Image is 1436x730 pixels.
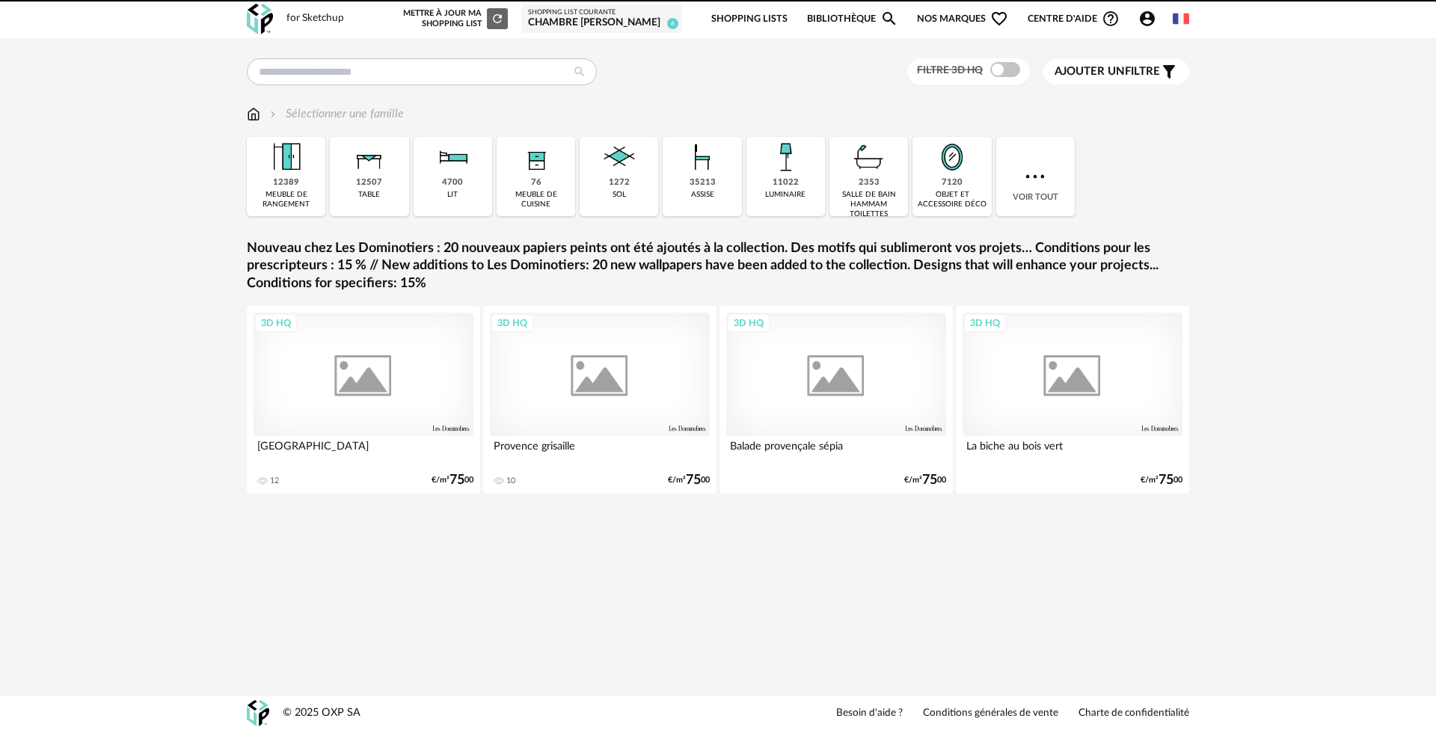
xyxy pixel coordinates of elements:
div: Shopping List courante [528,8,675,17]
div: lit [447,190,458,200]
span: Account Circle icon [1138,10,1156,28]
div: €/m² 00 [1141,475,1182,485]
div: €/m² 00 [904,475,946,485]
img: OXP [247,4,273,34]
img: Salle%20de%20bain.png [849,137,889,177]
div: Voir tout [996,137,1075,216]
div: 12507 [356,177,382,188]
a: Shopping List courante CHAMBRE [PERSON_NAME] 6 [528,8,675,30]
div: 4700 [442,177,463,188]
div: Balade provençale sépia [726,436,946,466]
img: svg+xml;base64,PHN2ZyB3aWR0aD0iMTYiIGhlaWdodD0iMTciIHZpZXdCb3g9IjAgMCAxNiAxNyIgZmlsbD0ibm9uZSIgeG... [247,105,260,123]
div: €/m² 00 [668,475,710,485]
img: Rangement.png [516,137,556,177]
div: assise [691,190,714,200]
a: Nouveau chez Les Dominotiers : 20 nouveaux papiers peints ont été ajoutés à la collection. Des mo... [247,240,1189,292]
a: Conditions générales de vente [923,707,1058,720]
div: 10 [506,476,515,486]
a: 3D HQ Provence grisaille 10 €/m²7500 [483,306,717,494]
div: Provence grisaille [490,436,710,466]
div: 11022 [773,177,799,188]
span: Help Circle Outline icon [1102,10,1120,28]
img: Miroir.png [932,137,972,177]
div: 2353 [859,177,880,188]
span: filtre [1055,64,1160,79]
img: Assise.png [682,137,722,177]
span: Ajouter un [1055,66,1125,77]
div: 1272 [609,177,630,188]
a: BibliothèqueMagnify icon [807,1,898,37]
span: Filter icon [1160,63,1178,81]
div: sol [613,190,626,200]
span: Heart Outline icon [990,10,1008,28]
a: 3D HQ [GEOGRAPHIC_DATA] 12 €/m²7500 [247,306,480,494]
div: for Sketchup [286,12,344,25]
div: 76 [531,177,541,188]
div: Mettre à jour ma Shopping List [400,8,508,29]
button: Ajouter unfiltre Filter icon [1043,59,1189,85]
div: 12389 [273,177,299,188]
img: Sol.png [599,137,639,177]
img: Literie.png [432,137,473,177]
div: €/m² 00 [432,475,473,485]
div: objet et accessoire déco [917,190,987,209]
div: 3D HQ [963,313,1007,333]
span: Centre d'aideHelp Circle Outline icon [1028,10,1120,28]
div: 3D HQ [727,313,770,333]
span: Refresh icon [491,14,504,22]
span: Nos marques [917,1,1008,37]
div: 7120 [942,177,963,188]
div: luminaire [765,190,806,200]
img: Meuble%20de%20rangement.png [266,137,307,177]
div: © 2025 OXP SA [283,706,360,720]
span: 75 [449,475,464,485]
span: Filtre 3D HQ [917,65,983,76]
img: Table.png [349,137,390,177]
div: table [358,190,380,200]
a: 3D HQ La biche au bois vert €/m²7500 [956,306,1189,494]
img: OXP [247,700,269,726]
a: Shopping Lists [711,1,788,37]
img: more.7b13dc1.svg [1022,163,1049,190]
a: Besoin d'aide ? [836,707,903,720]
div: 3D HQ [254,313,298,333]
div: CHAMBRE [PERSON_NAME] [528,16,675,30]
span: 75 [922,475,937,485]
div: [GEOGRAPHIC_DATA] [254,436,473,466]
div: 12 [270,476,279,486]
div: La biche au bois vert [963,436,1182,466]
div: 35213 [690,177,716,188]
span: 6 [667,18,678,29]
img: svg+xml;base64,PHN2ZyB3aWR0aD0iMTYiIGhlaWdodD0iMTYiIHZpZXdCb3g9IjAgMCAxNiAxNiIgZmlsbD0ibm9uZSIgeG... [267,105,279,123]
span: 75 [686,475,701,485]
a: Charte de confidentialité [1078,707,1189,720]
div: meuble de cuisine [501,190,571,209]
a: 3D HQ Balade provençale sépia €/m²7500 [719,306,953,494]
img: fr [1173,10,1189,27]
span: Magnify icon [880,10,898,28]
div: meuble de rangement [251,190,321,209]
div: salle de bain hammam toilettes [834,190,903,219]
span: Account Circle icon [1138,10,1163,28]
span: 75 [1159,475,1173,485]
img: Luminaire.png [765,137,806,177]
div: Sélectionner une famille [267,105,404,123]
div: 3D HQ [491,313,534,333]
